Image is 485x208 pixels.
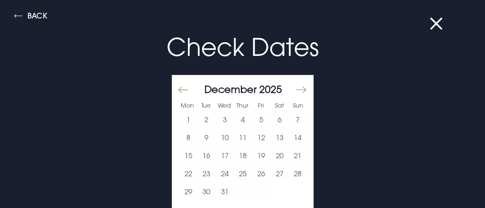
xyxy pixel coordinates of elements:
td: Choose Tuesday, December 9, 2025 as your start date. [197,128,216,146]
td: Choose Wednesday, December 10, 2025 as your start date. [216,128,234,146]
button: 17 [216,146,234,164]
button: 22 [179,164,198,182]
span: December [204,83,256,95]
td: Choose Thursday, December 4, 2025 as your start date. [234,110,252,128]
td: Choose Monday, December 8, 2025 as your start date. [179,128,198,146]
td: Choose Saturday, December 6, 2025 as your start date. [270,110,289,128]
button: 28 [289,164,307,182]
td: Choose Tuesday, December 2, 2025 as your start date. [197,110,216,128]
td: Choose Thursday, December 25, 2025 as your start date. [234,164,252,182]
button: 1 [179,110,198,128]
button: Move forward to switch to the next month. [295,80,306,99]
td: Choose Wednesday, December 17, 2025 as your start date. [216,146,234,164]
td: Choose Tuesday, December 30, 2025 as your start date. [197,182,216,200]
button: 14 [289,128,307,146]
button: 7 [289,110,307,128]
p: Check Dates [24,29,461,65]
td: Choose Monday, December 1, 2025 as your start date. [179,110,198,128]
td: Choose Friday, December 5, 2025 as your start date. [252,110,271,128]
button: Move backward to switch to the previous month. [177,80,189,99]
span: 2025 [259,83,282,95]
td: Choose Monday, December 15, 2025 as your start date. [179,146,198,164]
td: Choose Sunday, December 14, 2025 as your start date. [289,128,307,146]
button: 2 [197,110,216,128]
button: 3 [216,110,234,128]
button: 18 [234,146,252,164]
td: Choose Monday, December 22, 2025 as your start date. [179,164,198,182]
td: Choose Thursday, December 18, 2025 as your start date. [234,146,252,164]
td: Choose Sunday, December 28, 2025 as your start date. [289,164,307,182]
button: 21 [289,146,307,164]
button: 26 [252,164,271,182]
button: 29 [179,182,198,200]
td: Choose Sunday, December 21, 2025 as your start date. [289,146,307,164]
button: 20 [270,146,289,164]
button: 8 [179,128,198,146]
button: 12 [252,128,271,146]
button: 4 [234,110,252,128]
td: Choose Wednesday, December 3, 2025 as your start date. [216,110,234,128]
td: Choose Friday, December 19, 2025 as your start date. [252,146,271,164]
button: 27 [270,164,289,182]
button: 11 [234,128,252,146]
td: Choose Wednesday, December 31, 2025 as your start date. [216,182,234,200]
td: Choose Saturday, December 27, 2025 as your start date. [270,164,289,182]
button: 6 [270,110,289,128]
td: Choose Sunday, December 7, 2025 as your start date. [289,110,307,128]
button: 15 [179,146,198,164]
td: Choose Thursday, December 11, 2025 as your start date. [234,128,252,146]
button: 31 [216,182,234,200]
td: Choose Monday, December 29, 2025 as your start date. [179,182,198,200]
button: 19 [252,146,271,164]
button: 25 [234,164,252,182]
button: 24 [216,164,234,182]
td: Choose Saturday, December 13, 2025 as your start date. [270,128,289,146]
button: Back [14,12,47,23]
td: Choose Wednesday, December 24, 2025 as your start date. [216,164,234,182]
button: 10 [216,128,234,146]
button: 5 [252,110,271,128]
button: 23 [197,164,216,182]
td: Choose Tuesday, December 16, 2025 as your start date. [197,146,216,164]
td: Choose Tuesday, December 23, 2025 as your start date. [197,164,216,182]
button: 13 [270,128,289,146]
td: Choose Friday, December 26, 2025 as your start date. [252,164,271,182]
button: 16 [197,146,216,164]
button: 9 [197,128,216,146]
button: 30 [197,182,216,200]
td: Choose Friday, December 12, 2025 as your start date. [252,128,271,146]
td: Choose Saturday, December 20, 2025 as your start date. [270,146,289,164]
